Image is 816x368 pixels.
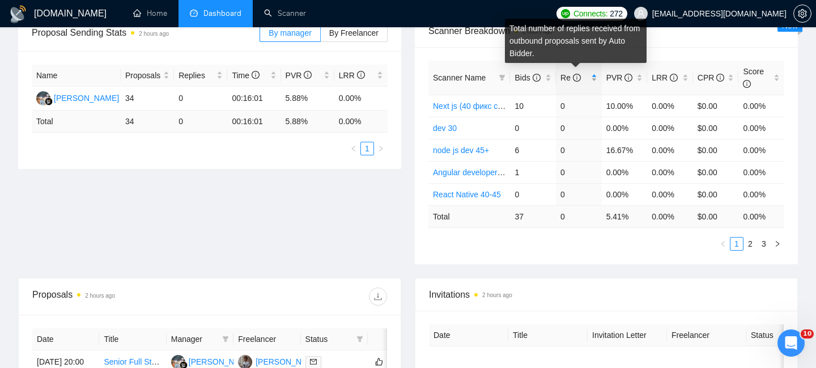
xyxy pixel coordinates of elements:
span: Connects: [573,7,607,20]
a: 1 [730,238,743,250]
th: Freelancer [667,324,746,346]
iframe: Intercom live chat [777,329,805,357]
td: 0.00% [738,183,784,205]
td: 00:16:01 [227,111,280,133]
span: 10 [801,329,814,339]
a: Next js (40 фикс ставка для 40+) [433,101,552,111]
div: [PERSON_NAME] Rihi [189,356,270,368]
td: 0.00% [738,117,784,139]
span: Scanner Breakdown [428,24,784,38]
button: download [369,287,387,306]
td: 0 [556,117,602,139]
div: Total number of replies received from outbound proposals sent by Auto Bidder. [505,19,647,63]
span: Time [232,71,259,80]
span: 272 [610,7,622,20]
td: 0 [556,205,602,227]
span: info-circle [670,74,678,82]
span: right [377,145,384,152]
span: filter [354,331,365,348]
time: 2 hours ago [482,292,512,298]
a: PN[PERSON_NAME] [238,357,321,366]
td: $0.00 [693,95,739,117]
li: 2 [743,237,757,251]
td: 0 [556,161,602,183]
td: 0.00% [738,161,784,183]
span: download [369,292,386,301]
td: 00:16:01 [227,87,280,111]
td: $ 0.00 [693,205,739,227]
button: right [771,237,784,251]
th: Replies [174,65,227,87]
td: 16.67% [602,139,648,161]
th: Freelancer [233,328,300,350]
td: 0.00% [647,139,693,161]
a: Angular developer 40+ [433,168,513,177]
th: Title [508,324,588,346]
span: New [782,21,798,30]
td: 34 [121,87,174,111]
a: Senior Full Stack TypeScript Developer Needed [104,357,271,366]
span: info-circle [743,80,751,88]
td: 0 [174,87,227,111]
span: dashboard [190,9,198,17]
a: homeHome [133,9,167,18]
td: 0.00 % [334,111,388,133]
td: 5.88% [281,87,334,111]
a: searchScanner [264,9,306,18]
span: info-circle [252,71,260,79]
span: Replies [178,69,214,82]
span: Dashboard [203,9,241,18]
img: upwork-logo.png [561,9,570,18]
li: 3 [757,237,771,251]
button: left [347,142,360,155]
li: Next Page [374,142,388,155]
span: LRR [339,71,365,80]
td: 37 [510,205,556,227]
span: filter [496,69,508,86]
td: 0 [174,111,227,133]
td: Total [428,205,510,227]
span: LRR [652,73,678,82]
span: user [637,10,645,18]
span: mail [310,358,317,365]
span: PVR [606,73,633,82]
span: info-circle [304,71,312,79]
span: CPR [698,73,724,82]
a: 3 [758,238,770,250]
td: 0.00% [602,161,648,183]
th: Title [99,328,166,350]
img: gigradar-bm.png [45,98,53,105]
td: 0.00% [647,95,693,117]
td: 0 [556,183,602,205]
a: node js dev 45+ [433,146,489,155]
span: info-circle [573,74,581,82]
span: left [720,240,726,247]
td: 0.00% [647,183,693,205]
th: Manager [167,328,233,350]
span: like [375,357,383,366]
div: Proposals [32,287,210,306]
a: AD[PERSON_NAME] Rihi [36,93,135,102]
span: Bids [515,73,540,82]
th: Invitation Letter [588,324,667,346]
span: Status [305,333,352,345]
time: 2 hours ago [85,293,115,299]
td: 0 [510,117,556,139]
td: 0.00% [738,139,784,161]
td: 0.00 % [647,205,693,227]
td: 0 [556,95,602,117]
span: right [774,240,781,247]
td: $0.00 [693,139,739,161]
td: $0.00 [693,183,739,205]
button: right [374,142,388,155]
span: Manager [171,333,218,345]
th: Proposals [121,65,174,87]
span: left [350,145,357,152]
div: [PERSON_NAME] Rihi [54,92,135,104]
td: 0.00% [647,117,693,139]
td: 10 [510,95,556,117]
td: 5.41 % [602,205,648,227]
td: 6 [510,139,556,161]
td: 0.00% [602,183,648,205]
th: Date [32,328,99,350]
